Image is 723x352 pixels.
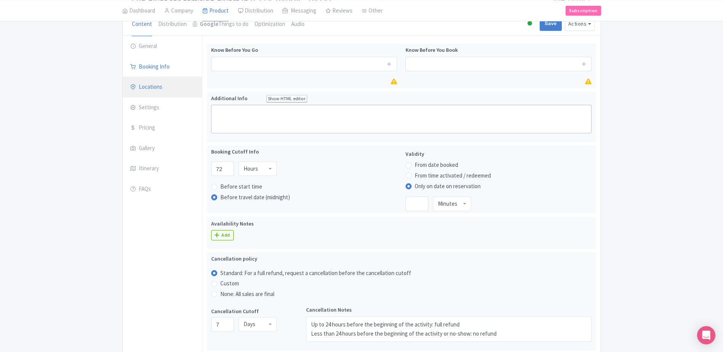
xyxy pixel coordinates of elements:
[123,117,202,139] a: Pricing
[211,95,247,102] span: Additional Info
[220,290,274,299] label: None: All sales are final
[211,255,257,262] span: Cancellation policy
[406,150,424,157] span: Validity
[211,307,259,316] label: Cancellation Cutoff
[211,46,258,53] span: Know Before You Go
[123,36,202,57] a: General
[123,158,202,179] a: Itinerary
[415,171,491,180] label: From time activated / redeemed
[200,20,218,29] strong: Google
[220,279,239,288] label: Custom
[211,230,234,240] a: Add
[415,161,458,170] label: From date booked
[438,200,457,207] div: Minutes
[406,46,458,53] span: Know Before You Book
[123,138,202,159] a: Gallery
[697,326,715,344] div: Open Intercom Messenger
[123,179,202,200] a: FAQs
[565,17,595,31] button: Actions
[158,12,187,37] a: Distribution
[211,220,254,228] label: Availability Notes
[415,182,481,191] label: Only on date on reservation
[306,306,352,314] label: Cancellation Notes
[123,77,202,98] a: Locations
[306,317,592,342] textarea: Up to 24 hours before the beginning of the activity: full refund Less than 24 hours before the be...
[221,232,230,238] div: Add
[211,148,259,156] label: Booking Cutoff Info
[540,16,562,31] input: Save
[266,95,308,103] div: Show HTML editor
[244,165,258,172] div: Hours
[220,182,262,191] label: Before start time
[255,12,285,37] a: Optimization
[220,193,290,202] label: Before travel date (midnight)
[291,12,305,37] a: Audio
[566,5,601,15] a: Subscription
[123,97,202,118] a: Settings
[244,321,255,328] div: Days
[526,18,534,30] div: Active
[123,56,202,78] a: Booking Info
[132,12,152,37] a: Content
[193,12,248,37] a: GoogleThings to do
[220,269,411,278] label: Standard: For a full refund, request a cancellation before the cancellation cutoff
